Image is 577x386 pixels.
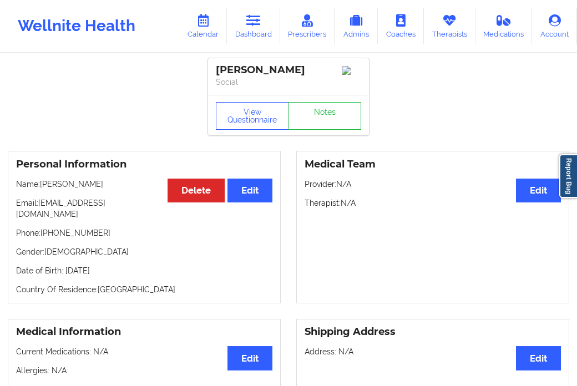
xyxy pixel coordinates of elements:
button: View Questionnaire [216,102,289,130]
p: Email: [EMAIL_ADDRESS][DOMAIN_NAME] [16,197,272,220]
a: Admins [335,8,378,44]
p: Current Medications: N/A [16,346,272,357]
a: Prescribers [280,8,335,44]
h3: Personal Information [16,158,272,171]
div: [PERSON_NAME] [216,64,361,77]
button: Edit [516,179,561,202]
p: Country Of Residence: [GEOGRAPHIC_DATA] [16,284,272,295]
a: Report Bug [559,154,577,198]
a: Account [532,8,577,44]
button: Edit [227,346,272,370]
p: Name: [PERSON_NAME] [16,179,272,190]
h3: Medical Team [305,158,561,171]
a: Therapists [424,8,475,44]
a: Coaches [378,8,424,44]
h3: Medical Information [16,326,272,338]
img: Image%2Fplaceholer-image.png [342,66,361,75]
a: Calendar [179,8,227,44]
p: Allergies: N/A [16,365,272,376]
p: Phone: [PHONE_NUMBER] [16,227,272,238]
p: Provider: N/A [305,179,561,190]
p: Social [216,77,361,88]
a: Notes [288,102,362,130]
p: Therapist: N/A [305,197,561,209]
button: Edit [516,346,561,370]
button: Delete [168,179,225,202]
a: Medications [475,8,533,44]
p: Address: N/A [305,346,561,357]
p: Date of Birth: [DATE] [16,265,272,276]
a: Dashboard [227,8,280,44]
p: Gender: [DEMOGRAPHIC_DATA] [16,246,272,257]
button: Edit [227,179,272,202]
h3: Shipping Address [305,326,561,338]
